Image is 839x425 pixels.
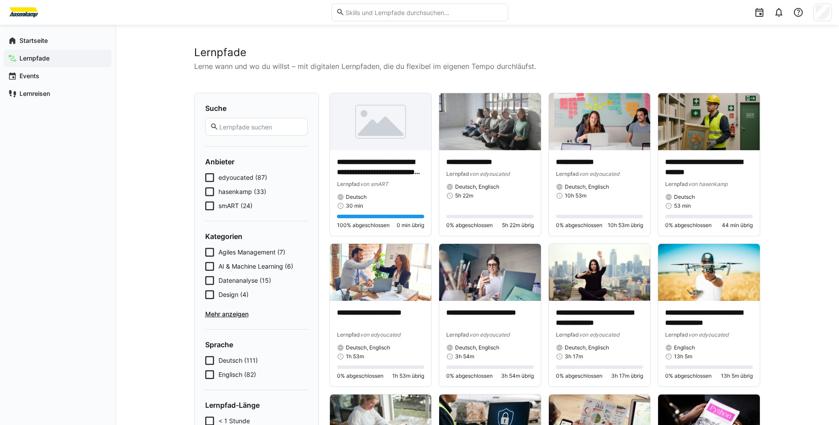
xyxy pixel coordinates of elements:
span: 3h 54m übrig [501,372,534,379]
span: 3h 54m [455,353,474,360]
span: edyoucated (87) [218,173,267,182]
span: Lernpfad [556,171,579,177]
span: 3h 17m [565,353,583,360]
p: Lerne wann und wo du willst – mit digitalen Lernpfaden, die du flexibel im eigenen Tempo durchläu... [194,61,760,72]
img: image [549,244,651,301]
span: 0% abgeschlossen [556,372,602,379]
span: hasenkamp (33) [218,187,266,196]
span: Deutsch, Englisch [565,344,609,351]
img: image [330,93,432,150]
img: image [439,93,541,150]
span: 0% abgeschlossen [446,372,493,379]
span: Lernpfad [665,331,688,338]
input: Lernpfade suchen [218,123,303,131]
span: 0% abgeschlossen [446,222,493,229]
span: 13h 5m [674,353,692,360]
span: Englisch [674,344,695,351]
span: 10h 53m übrig [608,222,643,229]
span: Lernpfad [337,181,360,187]
span: von smART [360,181,388,187]
span: AI & Machine Learning (6) [218,262,293,271]
img: image [549,93,651,150]
span: von edyoucated [360,331,400,338]
span: Design (4) [218,290,249,299]
span: Mehr anzeigen [205,310,308,319]
span: Deutsch, Englisch [346,344,390,351]
span: Deutsch, Englisch [455,344,499,351]
span: 1h 53m übrig [392,372,424,379]
span: von edyoucated [688,331,728,338]
span: smART (24) [218,201,253,210]
span: 5h 22m übrig [502,222,534,229]
span: Datenanalyse (15) [218,276,271,285]
h2: Lernpfade [194,46,760,59]
span: Englisch (82) [218,370,256,379]
img: image [439,244,541,301]
span: Deutsch (111) [218,356,258,365]
span: 10h 53m [565,192,586,199]
span: Deutsch [346,194,367,201]
h4: Lernpfad-Länge [205,401,308,410]
img: image [658,244,760,301]
span: 13h 5m übrig [721,372,753,379]
span: 53 min [674,202,691,209]
span: 0% abgeschlossen [665,222,712,229]
h4: Sprache [205,340,308,349]
span: Lernpfad [556,331,579,338]
span: von hasenkamp [688,181,728,187]
span: 0 min übrig [397,222,424,229]
span: 0% abgeschlossen [556,222,602,229]
span: 0% abgeschlossen [665,372,712,379]
span: Lernpfad [446,171,469,177]
span: 5h 22m [455,192,473,199]
h4: Suche [205,104,308,113]
img: image [658,93,760,150]
span: Lernpfad [446,331,469,338]
span: von edyoucated [469,171,510,177]
input: Skills und Lernpfade durchsuchen… [345,8,503,16]
span: von edyoucated [469,331,510,338]
span: Deutsch, Englisch [565,183,609,190]
span: Agiles Management (7) [218,248,285,257]
img: image [330,244,432,301]
span: Lernpfad [665,181,688,187]
h4: Kategorien [205,232,308,241]
span: 3h 17m übrig [611,372,643,379]
span: Lernpfad [337,331,360,338]
span: von edyoucated [579,331,619,338]
span: 100% abgeschlossen [337,222,390,229]
span: Deutsch [674,194,695,201]
span: 1h 53m [346,353,364,360]
h4: Anbieter [205,157,308,166]
span: 30 min [346,202,363,209]
span: 0% abgeschlossen [337,372,383,379]
span: 44 min übrig [722,222,753,229]
span: von edyoucated [579,171,619,177]
span: Deutsch, Englisch [455,183,499,190]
